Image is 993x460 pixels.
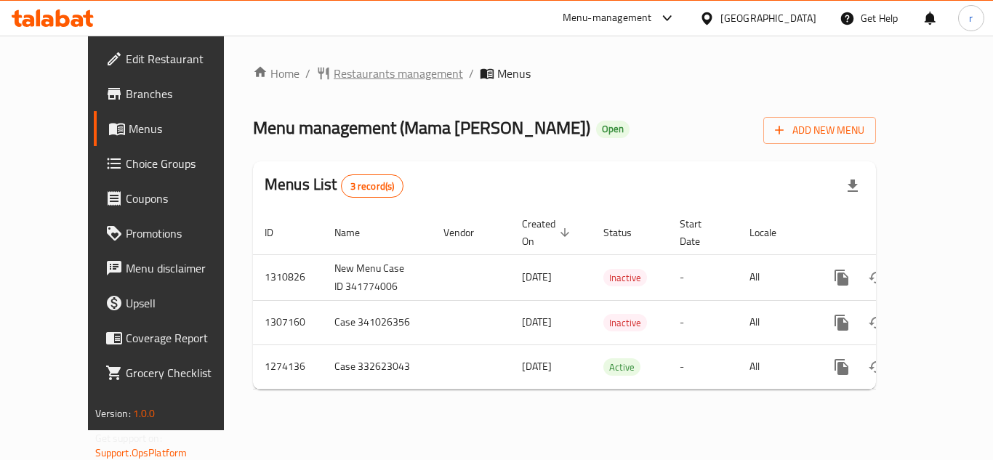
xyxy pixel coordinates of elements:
span: [DATE] [522,357,552,376]
a: Home [253,65,299,82]
a: Grocery Checklist [94,355,254,390]
span: 1.0.0 [133,404,156,423]
td: - [668,300,738,344]
a: Edit Restaurant [94,41,254,76]
div: Menu-management [563,9,652,27]
span: Locale [749,224,795,241]
a: Promotions [94,216,254,251]
span: Menus [129,120,242,137]
span: Menu management ( Mama [PERSON_NAME] ) [253,111,590,144]
span: Coupons [126,190,242,207]
a: Upsell [94,286,254,320]
button: more [824,305,859,340]
span: Inactive [603,315,647,331]
span: Active [603,359,640,376]
span: r [969,10,973,26]
span: Choice Groups [126,155,242,172]
span: Upsell [126,294,242,312]
button: more [824,350,859,384]
span: Menu disclaimer [126,259,242,277]
a: Branches [94,76,254,111]
button: Change Status [859,350,894,384]
span: Menus [497,65,531,82]
table: enhanced table [253,211,976,390]
div: Total records count [341,174,404,198]
span: 3 record(s) [342,179,403,193]
span: Get support on: [95,429,162,448]
td: All [738,300,813,344]
a: Menu disclaimer [94,251,254,286]
td: All [738,344,813,389]
button: Change Status [859,305,894,340]
button: Add New Menu [763,117,876,144]
span: Vendor [443,224,493,241]
td: - [668,254,738,300]
td: - [668,344,738,389]
td: 1307160 [253,300,323,344]
td: 1274136 [253,344,323,389]
span: Restaurants management [334,65,463,82]
div: [GEOGRAPHIC_DATA] [720,10,816,26]
button: Change Status [859,260,894,295]
span: [DATE] [522,312,552,331]
span: Version: [95,404,131,423]
td: Case 332623043 [323,344,432,389]
span: ID [265,224,292,241]
div: Inactive [603,269,647,286]
span: Status [603,224,651,241]
div: Active [603,358,640,376]
td: 1310826 [253,254,323,300]
span: [DATE] [522,267,552,286]
span: Open [596,123,630,135]
td: All [738,254,813,300]
li: / [469,65,474,82]
a: Coupons [94,181,254,216]
span: Created On [522,215,574,250]
h2: Menus List [265,174,403,198]
div: Inactive [603,314,647,331]
li: / [305,65,310,82]
span: Promotions [126,225,242,242]
a: Menus [94,111,254,146]
span: Grocery Checklist [126,364,242,382]
span: Branches [126,85,242,102]
nav: breadcrumb [253,65,876,82]
td: Case 341026356 [323,300,432,344]
div: Export file [835,169,870,203]
a: Restaurants management [316,65,463,82]
span: Coverage Report [126,329,242,347]
span: Add New Menu [775,121,864,140]
a: Coverage Report [94,320,254,355]
a: Choice Groups [94,146,254,181]
span: Name [334,224,379,241]
button: more [824,260,859,295]
span: Start Date [680,215,720,250]
div: Open [596,121,630,138]
span: Inactive [603,270,647,286]
td: New Menu Case ID 341774006 [323,254,432,300]
span: Edit Restaurant [126,50,242,68]
th: Actions [813,211,976,255]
